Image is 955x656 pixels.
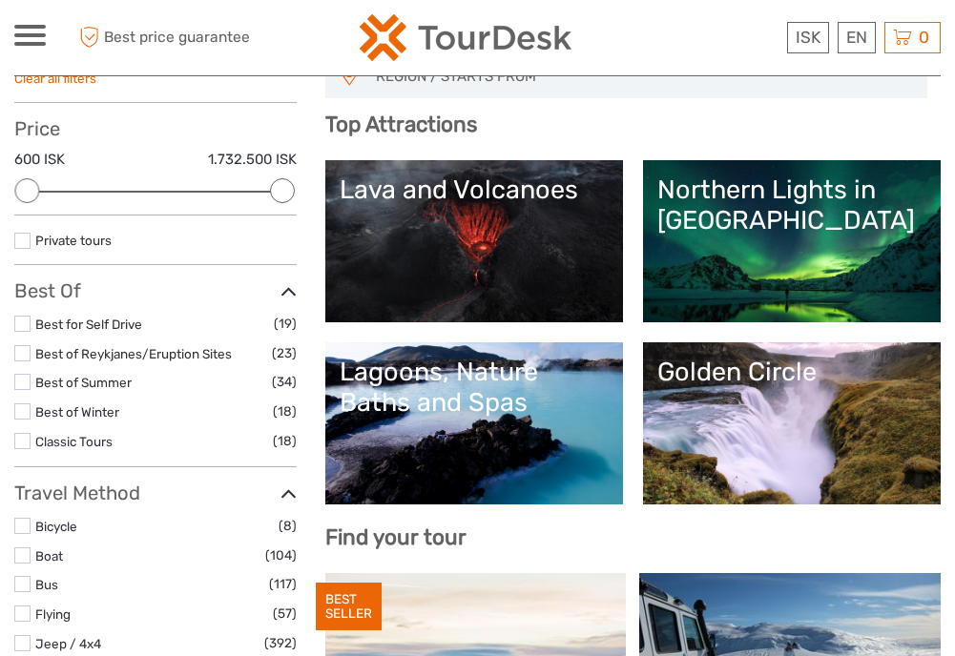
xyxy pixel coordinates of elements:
span: (8) [279,515,297,537]
a: Bus [35,577,58,592]
span: (57) [273,603,297,625]
div: Lagoons, Nature Baths and Spas [340,357,609,419]
a: Best for Self Drive [35,317,142,332]
a: Bicycle [35,519,77,534]
label: 600 ISK [14,150,65,170]
button: REGION / STARTS FROM [367,61,918,92]
div: Golden Circle [657,357,926,387]
div: Lava and Volcanoes [340,174,609,205]
span: (23) [272,342,297,364]
p: We're away right now. Please check back later! [27,33,216,49]
img: 120-15d4194f-c635-41b9-a512-a3cb382bfb57_logo_small.png [360,14,571,61]
button: Open LiveChat chat widget [219,30,242,52]
span: (34) [272,371,297,393]
b: Find your tour [325,524,467,550]
label: 1.732.500 ISK [208,150,297,170]
div: BEST SELLER [316,583,382,630]
a: Classic Tours [35,434,113,449]
div: EN [838,22,876,53]
div: Northern Lights in [GEOGRAPHIC_DATA] [657,174,926,236]
span: (392) [264,632,297,654]
b: Top Attractions [325,112,477,137]
a: Best of Winter [35,404,119,420]
h3: Best Of [14,279,297,302]
a: Northern Lights in [GEOGRAPHIC_DATA] [657,174,926,308]
span: (117) [269,573,297,595]
span: (104) [265,544,297,566]
a: Golden Circle [657,357,926,490]
a: Best of Summer [35,375,132,390]
span: 0 [916,28,932,47]
a: Jeep / 4x4 [35,636,101,651]
a: Best of Reykjanes/Eruption Sites [35,346,232,361]
span: (18) [273,400,297,422]
h3: Price [14,117,297,140]
span: ISK [796,28,820,47]
span: Best price guarantee [74,22,250,53]
span: (18) [273,430,297,452]
a: Private tours [35,233,112,248]
a: Clear all filters [14,71,96,86]
a: Boat [35,548,63,564]
h3: Travel Method [14,482,297,504]
a: Flying [35,606,71,622]
span: (19) [274,313,297,335]
a: Lagoons, Nature Baths and Spas [340,357,609,490]
a: Lava and Volcanoes [340,174,609,308]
